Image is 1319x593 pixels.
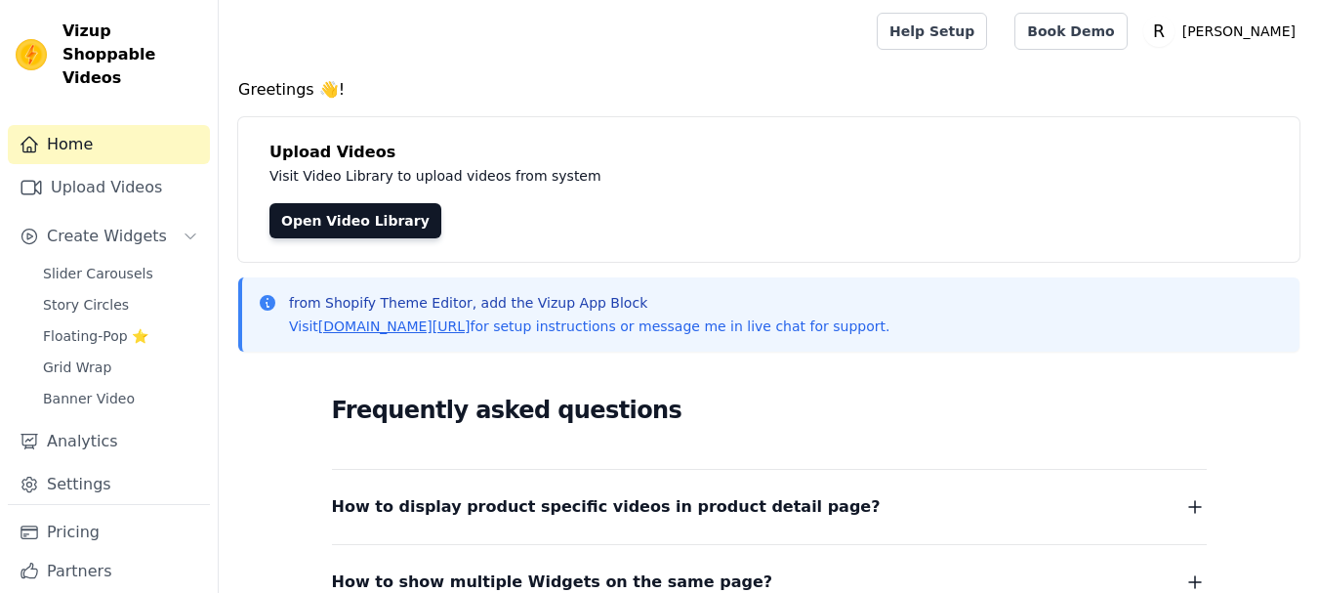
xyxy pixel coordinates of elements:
[16,39,47,70] img: Vizup
[877,13,987,50] a: Help Setup
[8,422,210,461] a: Analytics
[332,493,1207,521] button: How to display product specific videos in product detail page?
[62,20,202,90] span: Vizup Shoppable Videos
[8,465,210,504] a: Settings
[269,141,1268,164] h4: Upload Videos
[269,203,441,238] a: Open Video Library
[8,513,210,552] a: Pricing
[1175,14,1303,49] p: [PERSON_NAME]
[31,260,210,287] a: Slider Carousels
[43,264,153,283] span: Slider Carousels
[269,164,1144,188] p: Visit Video Library to upload videos from system
[8,552,210,591] a: Partners
[43,295,129,315] span: Story Circles
[289,317,889,336] p: Visit for setup instructions or message me in live chat for support.
[31,354,210,381] a: Grid Wrap
[8,217,210,256] button: Create Widgets
[1153,21,1165,41] text: R
[1014,13,1127,50] a: Book Demo
[1143,14,1303,49] button: R [PERSON_NAME]
[238,78,1299,102] h4: Greetings 👋!
[43,389,135,408] span: Banner Video
[43,326,148,346] span: Floating-Pop ⭐
[289,293,889,313] p: from Shopify Theme Editor, add the Vizup App Block
[31,291,210,318] a: Story Circles
[31,385,210,412] a: Banner Video
[332,493,881,521] span: How to display product specific videos in product detail page?
[31,322,210,350] a: Floating-Pop ⭐
[47,225,167,248] span: Create Widgets
[318,318,471,334] a: [DOMAIN_NAME][URL]
[332,391,1207,430] h2: Frequently asked questions
[8,125,210,164] a: Home
[8,168,210,207] a: Upload Videos
[43,358,111,377] span: Grid Wrap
